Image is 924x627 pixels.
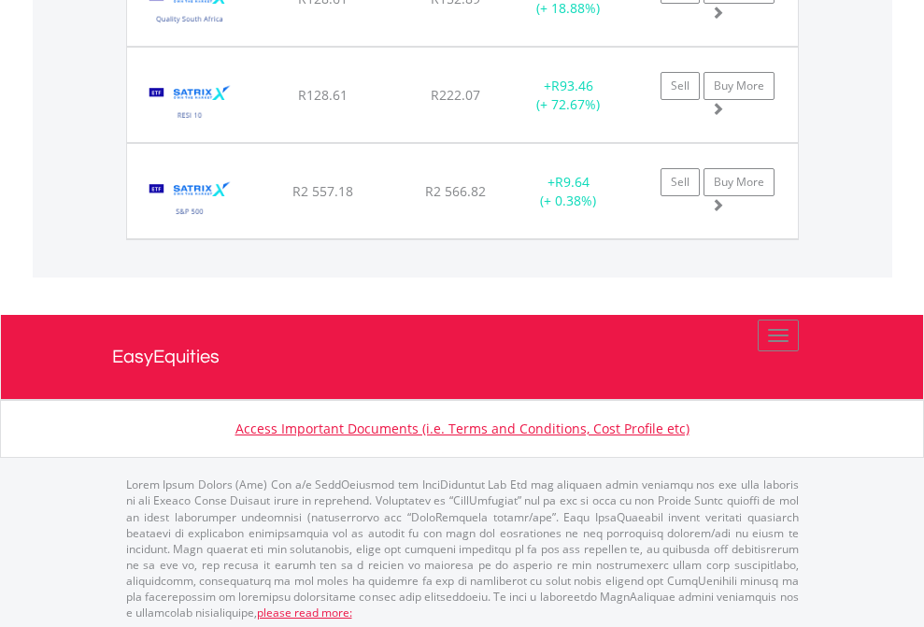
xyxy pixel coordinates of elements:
a: Buy More [704,72,775,100]
a: Sell [661,72,700,100]
span: R2 557.18 [292,182,353,200]
span: R9.64 [555,173,590,191]
span: R128.61 [298,86,348,104]
img: TFSA.STXRES.png [136,71,244,137]
a: EasyEquities [112,315,813,399]
span: R222.07 [431,86,480,104]
div: + (+ 72.67%) [510,77,627,114]
span: R93.46 [551,77,593,94]
a: Access Important Documents (i.e. Terms and Conditions, Cost Profile etc) [235,420,689,437]
p: Lorem Ipsum Dolors (Ame) Con a/e SeddOeiusmod tem InciDiduntut Lab Etd mag aliquaen admin veniamq... [126,477,799,620]
span: R2 566.82 [425,182,486,200]
a: Buy More [704,168,775,196]
a: please read more: [257,605,352,620]
div: + (+ 0.38%) [510,173,627,210]
a: Sell [661,168,700,196]
img: TFSA.STX500.png [136,167,244,234]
